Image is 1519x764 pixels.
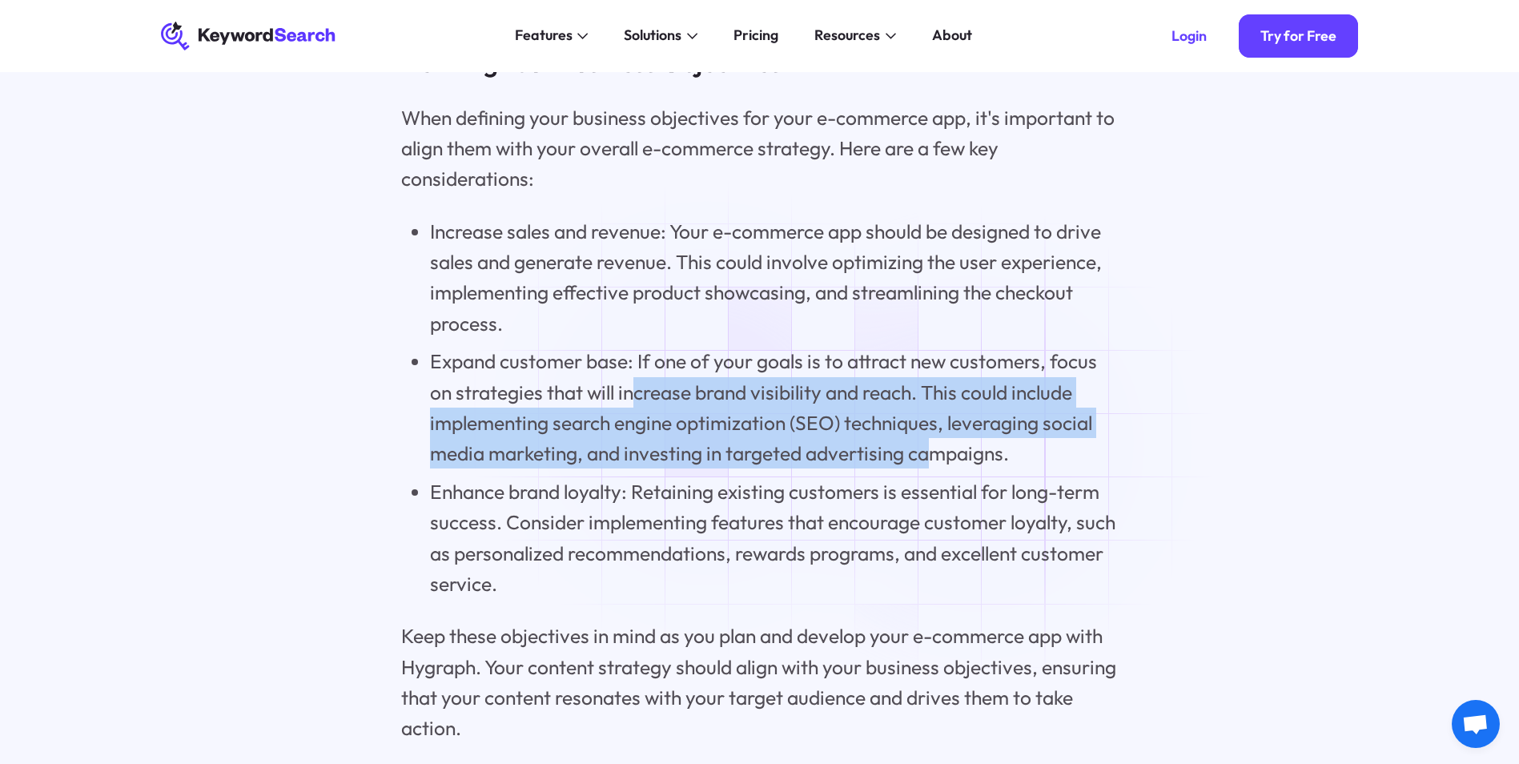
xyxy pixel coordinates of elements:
div: Resources [814,25,880,46]
div: Try for Free [1260,27,1336,45]
a: About [921,22,983,50]
a: Try for Free [1239,14,1358,58]
a: Pricing [723,22,790,50]
li: Increase sales and revenue: Your e-commerce app should be designed to drive sales and generate re... [430,216,1118,340]
li: Expand customer base: If one of your goals is to attract new customers, focus on strategies that ... [430,346,1118,469]
div: Login [1171,27,1207,45]
p: Keep these objectives in mind as you plan and develop your e-commerce app with Hygraph. Your cont... [401,621,1118,744]
div: Pricing [733,25,778,46]
p: When defining your business objectives for your e-commerce app, it's important to align them with... [401,103,1118,195]
div: Features [515,25,573,46]
li: Enhance brand loyalty: Retaining existing customers is essential for long-term success. Consider ... [430,476,1118,600]
a: Open chat [1452,700,1500,748]
a: Login [1150,14,1228,58]
div: About [932,25,972,46]
div: Solutions [624,25,681,46]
